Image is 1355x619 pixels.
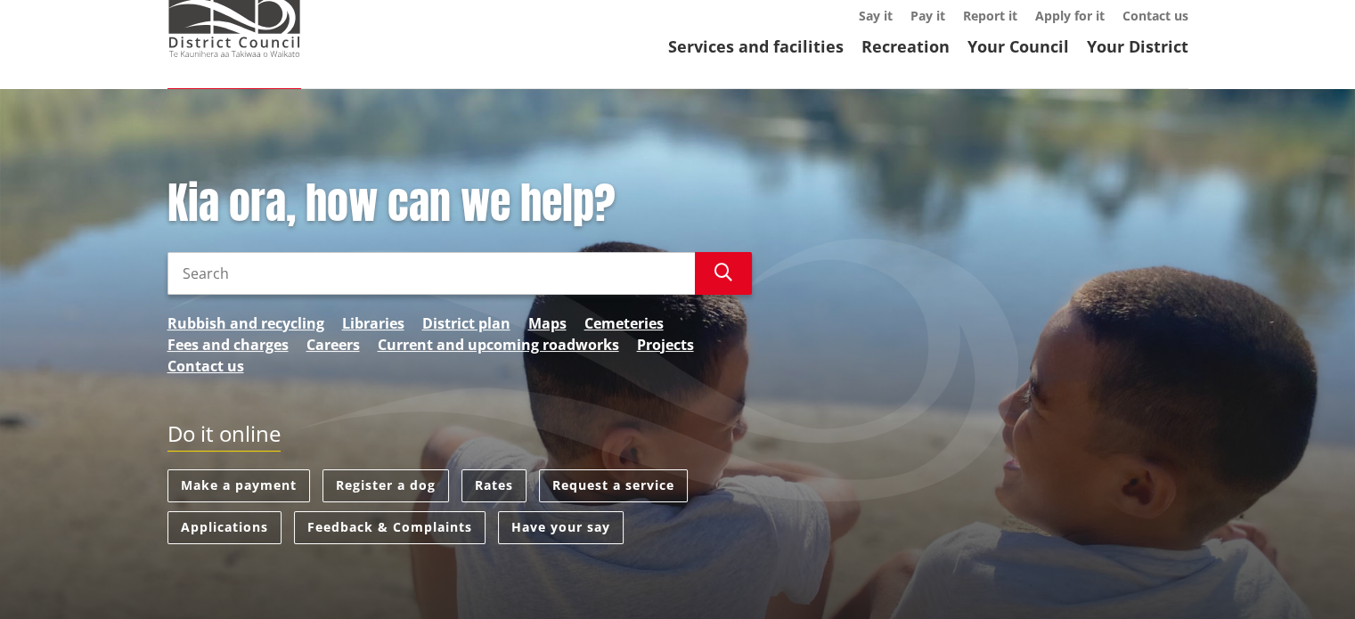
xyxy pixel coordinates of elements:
a: Maps [528,313,567,334]
a: Rates [461,469,526,502]
h1: Kia ora, how can we help? [167,178,752,230]
a: Pay it [910,7,945,24]
h2: Do it online [167,421,281,452]
a: Contact us [167,355,244,377]
a: Register a dog [322,469,449,502]
a: Request a service [539,469,688,502]
a: Applications [167,511,282,544]
a: Your District [1087,36,1188,57]
a: Services and facilities [668,36,844,57]
a: Rubbish and recycling [167,313,324,334]
a: Report it [963,7,1017,24]
a: Have your say [498,511,624,544]
a: Cemeteries [584,313,664,334]
a: Fees and charges [167,334,289,355]
a: Careers [306,334,360,355]
a: District plan [422,313,510,334]
a: Say it [859,7,893,24]
a: Contact us [1122,7,1188,24]
a: Apply for it [1035,7,1105,24]
a: Current and upcoming roadworks [378,334,619,355]
a: Make a payment [167,469,310,502]
a: Projects [637,334,694,355]
a: Libraries [342,313,404,334]
a: Recreation [861,36,950,57]
a: Your Council [967,36,1069,57]
a: Feedback & Complaints [294,511,486,544]
input: Search input [167,252,695,295]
